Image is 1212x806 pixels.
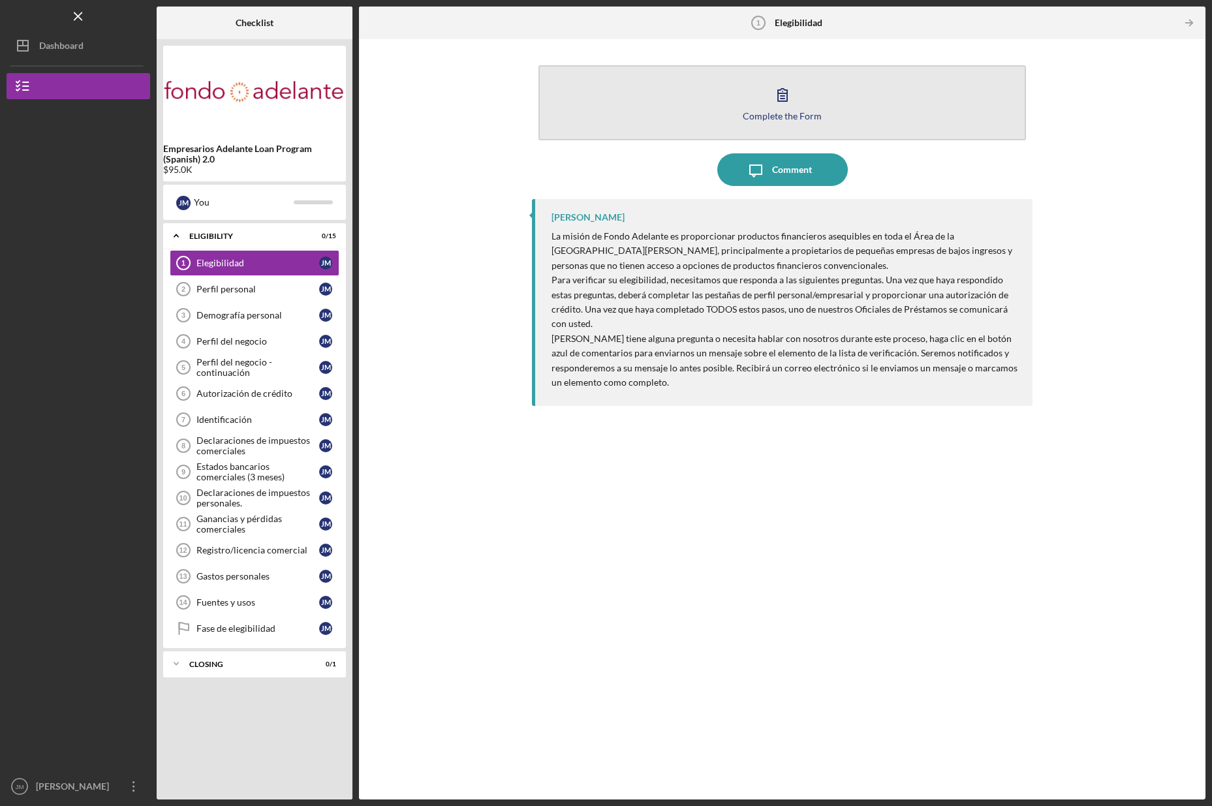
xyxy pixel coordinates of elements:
div: [PERSON_NAME] [33,773,117,803]
div: J M [319,596,332,609]
tspan: 8 [181,442,185,450]
div: 0 / 15 [313,232,336,240]
button: JM[PERSON_NAME] [7,773,150,799]
p: [PERSON_NAME] tiene alguna pregunta o necesita hablar con nosotros durante este proceso, haga cli... [552,332,1019,390]
div: Perfil personal [196,284,319,294]
div: Registro/licencia comercial [196,545,319,555]
div: Ganancias y pérdidas comerciales [196,514,319,535]
a: 14Fuentes y usosJM [170,589,339,615]
div: J M [319,387,332,400]
b: Elegibilidad [775,18,822,28]
a: 11Ganancias y pérdidas comercialesJM [170,511,339,537]
a: 9Estados bancarios comerciales (3 meses)JM [170,459,339,485]
text: JM [16,783,24,790]
div: J M [319,256,332,270]
p: La misión de Fondo Adelante es proporcionar productos financieros asequibles en toda el Área de l... [552,229,1019,273]
div: Complete the Form [743,111,822,121]
tspan: 4 [181,337,186,345]
button: Dashboard [7,33,150,59]
div: J M [319,309,332,322]
b: Checklist [236,18,273,28]
tspan: 1 [756,19,760,27]
a: 2Perfil personalJM [170,276,339,302]
tspan: 10 [179,494,187,502]
tspan: 2 [181,285,185,293]
tspan: 5 [181,364,185,371]
div: 0 / 1 [313,660,336,668]
a: 3Demografía personalJM [170,302,339,328]
div: Perfil del negocio - continuación [196,357,319,378]
div: Fuentes y usos [196,597,319,608]
div: Autorización de crédito [196,388,319,399]
div: [PERSON_NAME] [552,212,625,223]
div: Dashboard [39,33,84,62]
div: Declaraciones de impuestos comerciales [196,435,319,456]
tspan: 6 [181,390,185,397]
div: ELIGIBILITY [189,232,303,240]
div: Gastos personales [196,571,319,581]
div: You [194,191,294,213]
a: 12Registro/licencia comercialJM [170,537,339,563]
div: J M [176,196,191,210]
tspan: 14 [179,598,187,606]
tspan: 1 [181,259,185,267]
a: 4Perfil del negocioJM [170,328,339,354]
p: Para verificar su elegibilidad, necesitamos que responda a las siguientes preguntas. Una vez que ... [552,273,1019,332]
img: Product logo [163,52,346,131]
button: Complete the Form [538,65,1025,140]
div: Estados bancarios comerciales (3 meses) [196,461,319,482]
div: J M [319,518,332,531]
div: Perfil del negocio [196,336,319,347]
div: J M [319,622,332,635]
a: 7IdentificaciónJM [170,407,339,433]
div: J M [319,491,332,504]
div: Fase de elegibilidad [196,623,319,634]
div: Closing [189,660,303,668]
a: 13Gastos personalesJM [170,563,339,589]
div: J M [319,283,332,296]
tspan: 11 [179,520,187,528]
div: J M [319,361,332,374]
tspan: 7 [181,416,185,424]
div: Demografía personal [196,310,319,320]
button: Comment [717,153,848,186]
a: 5Perfil del negocio - continuaciónJM [170,354,339,380]
tspan: 12 [179,546,187,554]
div: Comment [772,153,812,186]
div: Elegibilidad [196,258,319,268]
div: J M [319,465,332,478]
a: 6Autorización de créditoJM [170,380,339,407]
div: J M [319,544,332,557]
a: 8Declaraciones de impuestos comercialesJM [170,433,339,459]
tspan: 13 [179,572,187,580]
div: Identificación [196,414,319,425]
tspan: 9 [181,468,185,476]
b: Empresarios Adelante Loan Program (Spanish) 2.0 [163,144,346,164]
tspan: 3 [181,311,185,319]
div: J M [319,570,332,583]
div: Declaraciones de impuestos personales. [196,488,319,508]
div: J M [319,439,332,452]
div: J M [319,413,332,426]
div: J M [319,335,332,348]
a: 1ElegibilidadJM [170,250,339,276]
div: $95.0K [163,164,346,175]
a: 10Declaraciones de impuestos personales.JM [170,485,339,511]
a: Fase de elegibilidadJM [170,615,339,642]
